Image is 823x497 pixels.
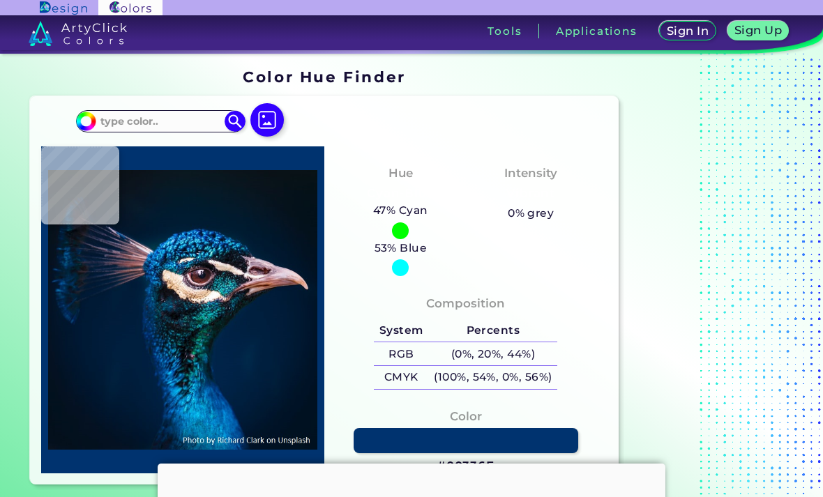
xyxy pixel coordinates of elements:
h4: Color [450,406,482,427]
h5: RGB [374,342,428,365]
h5: 47% Cyan [368,201,433,220]
img: icon picture [250,103,284,137]
h4: Hue [388,163,413,183]
h5: 53% Blue [369,239,432,257]
h5: System [374,319,428,342]
h5: (0%, 20%, 44%) [429,342,558,365]
h4: Intensity [504,163,557,183]
h5: Sign In [667,25,709,36]
h5: Sign Up [734,24,782,36]
h5: Percents [429,319,558,342]
img: ArtyClick Design logo [40,1,86,15]
h3: Applications [556,26,637,36]
a: Sign Up [727,21,789,40]
h3: Vibrant [501,185,561,202]
h5: (100%, 54%, 0%, 56%) [429,366,558,389]
a: Sign In [659,21,716,40]
h3: Cyan-Blue [361,185,440,202]
h3: #00336F [437,458,494,475]
h1: Color Hue Finder [243,66,405,87]
img: img_pavlin.jpg [48,153,317,466]
h3: Tools [488,26,522,36]
input: type color.. [96,112,225,130]
h5: 0% grey [508,204,554,222]
h5: CMYK [374,366,428,389]
img: logo_artyclick_colors_white.svg [29,21,127,46]
h4: Composition [426,293,505,314]
img: icon search [225,111,246,132]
